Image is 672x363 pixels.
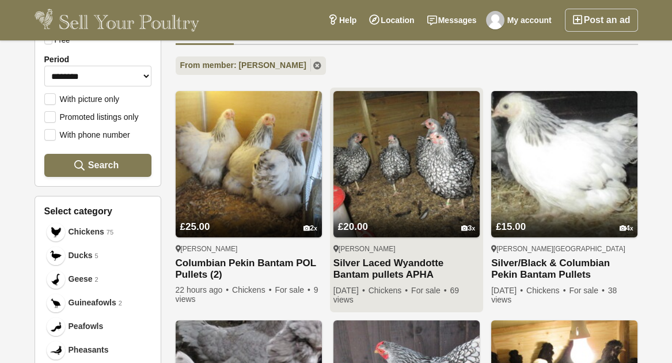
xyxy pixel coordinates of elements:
[333,244,480,254] div: [PERSON_NAME]
[176,91,322,237] img: Columbian Pekin Bantam POL Pullets (2)
[176,199,322,237] a: £25.00 2
[44,55,151,64] label: Period
[50,226,62,238] img: Chickens
[491,91,637,237] img: Silver/Black & Columbian Pekin Bantam Pullets Guaranteed Female .
[303,224,317,233] div: 2
[50,297,62,309] img: Guineafowls
[565,9,638,32] a: Post an ad
[44,111,139,122] label: Promoted listings only
[107,228,113,237] em: 75
[44,338,151,362] a: Pheasants Pheasants
[333,258,480,281] a: Silver Laced Wyandotte Bantam pullets APHA Registered.
[333,286,459,304] span: 69 views
[50,250,62,262] img: Ducks
[491,286,524,295] span: [DATE]
[69,297,116,309] span: Guineafowls
[95,275,98,285] em: 2
[180,221,210,232] span: £25.00
[44,291,151,315] a: Guineafowls Guineafowls 2
[44,315,151,338] a: Peafowls Peafowls
[569,286,605,295] span: For sale
[44,206,151,217] h3: Select category
[620,224,633,233] div: 4
[69,344,109,356] span: Pheasants
[69,273,93,285] span: Geese
[411,286,447,295] span: For sale
[50,321,62,332] img: Peafowls
[486,11,504,29] img: Karen Ricketts
[176,285,318,304] span: 9 views
[176,56,326,75] a: From member: [PERSON_NAME]
[88,160,119,171] span: Search
[69,320,104,332] span: Peafowls
[321,9,363,32] a: Help
[491,258,637,281] a: Silver/Black & Columbian Pekin Bantam Pullets Guaranteed [DEMOGRAPHIC_DATA] .
[69,226,104,238] span: Chickens
[44,154,151,177] button: Search
[69,249,93,262] span: Ducks
[491,199,637,237] a: £15.00 4
[44,244,151,267] a: Ducks Ducks 5
[333,91,480,237] img: Silver Laced Wyandotte Bantam pullets APHA Registered.
[333,199,480,237] a: £20.00 3
[421,9,483,32] a: Messages
[232,285,273,294] span: Chickens
[461,224,475,233] div: 3
[50,345,62,356] img: Pheasants
[50,274,62,285] img: Geese
[44,129,130,139] label: With phone number
[44,220,151,244] a: Chickens Chickens 75
[483,9,558,32] a: My account
[44,267,151,291] a: Geese Geese 2
[363,9,420,32] a: Location
[491,244,637,254] div: [PERSON_NAME][GEOGRAPHIC_DATA]
[369,286,409,295] span: Chickens
[119,298,122,308] em: 2
[95,251,98,261] em: 5
[496,221,526,232] span: £15.00
[338,221,368,232] span: £20.00
[333,286,366,295] span: [DATE]
[44,36,70,44] label: Free
[176,285,230,294] span: 22 hours ago
[44,93,119,104] label: With picture only
[491,286,617,304] span: 38 views
[526,286,567,295] span: Chickens
[275,285,311,294] span: For sale
[35,9,200,32] img: Sell Your Poultry
[176,258,322,281] a: Columbian Pekin Bantam POL Pullets (2)
[176,244,322,254] div: [PERSON_NAME]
